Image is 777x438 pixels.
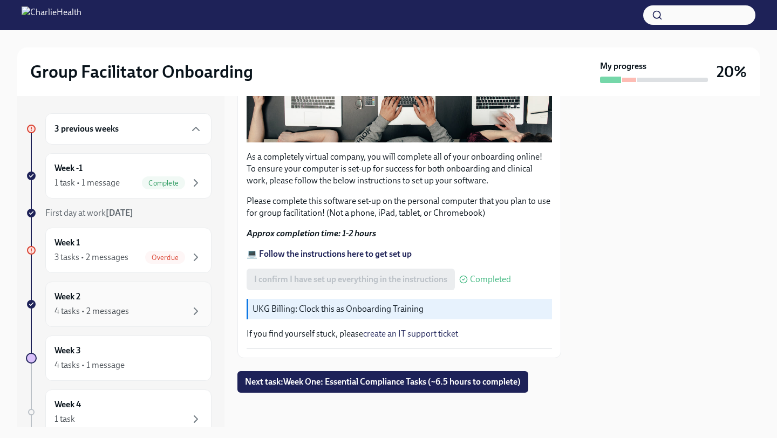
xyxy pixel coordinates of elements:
[54,291,80,303] h6: Week 2
[54,345,81,357] h6: Week 3
[26,228,212,273] a: Week 13 tasks • 2 messagesOverdue
[54,413,75,425] div: 1 task
[54,177,120,189] div: 1 task • 1 message
[247,151,552,187] p: As a completely virtual company, you will complete all of your onboarding online! To ensure your ...
[247,228,376,238] strong: Approx completion time: 1-2 hours
[54,123,119,135] h6: 3 previous weeks
[26,336,212,381] a: Week 34 tasks • 1 message
[45,113,212,145] div: 3 previous weeks
[26,282,212,327] a: Week 24 tasks • 2 messages
[600,60,646,72] strong: My progress
[45,208,133,218] span: First day at work
[247,195,552,219] p: Please complete this software set-up on the personal computer that you plan to use for group faci...
[470,275,511,284] span: Completed
[54,305,129,317] div: 4 tasks • 2 messages
[54,359,125,371] div: 4 tasks • 1 message
[247,328,552,340] p: If you find yourself stuck, please
[717,62,747,81] h3: 20%
[26,207,212,219] a: First day at work[DATE]
[106,208,133,218] strong: [DATE]
[363,328,458,339] a: create an IT support ticket
[245,377,521,387] span: Next task : Week One: Essential Compliance Tasks (~6.5 hours to complete)
[22,6,81,24] img: CharlieHealth
[54,251,128,263] div: 3 tasks • 2 messages
[142,179,185,187] span: Complete
[54,399,81,410] h6: Week 4
[26,389,212,435] a: Week 41 task
[145,254,185,262] span: Overdue
[30,61,253,83] h2: Group Facilitator Onboarding
[237,371,528,393] button: Next task:Week One: Essential Compliance Tasks (~6.5 hours to complete)
[54,162,83,174] h6: Week -1
[247,249,412,259] a: 💻 Follow the instructions here to get set up
[26,153,212,199] a: Week -11 task • 1 messageComplete
[253,303,548,315] p: UKG Billing: Clock this as Onboarding Training
[54,237,80,249] h6: Week 1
